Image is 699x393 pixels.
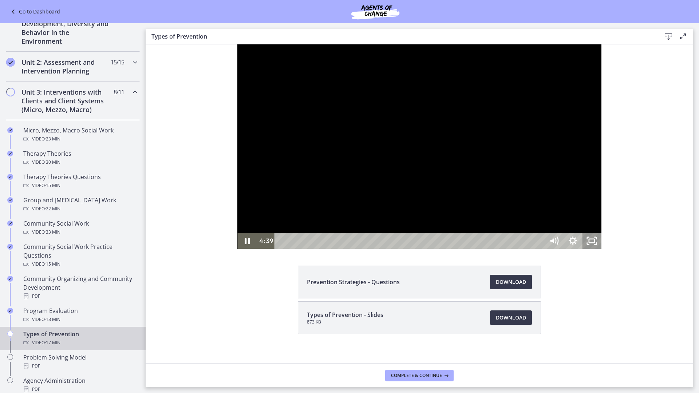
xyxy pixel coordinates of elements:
button: Mute [399,188,418,205]
div: Video [23,260,137,269]
i: Completed [6,58,15,67]
i: Completed [7,174,13,180]
span: 15 / 15 [111,58,124,67]
div: Types of Prevention [23,330,137,347]
i: Completed [7,244,13,250]
button: Show settings menu [418,188,437,205]
img: Agents of Change [332,3,419,20]
iframe: Video Lesson [146,44,693,249]
div: Video [23,315,137,324]
span: Prevention Strategies - Questions [307,278,400,286]
div: Video [23,338,137,347]
div: PDF [23,362,137,370]
span: · 17 min [45,338,60,347]
div: Community Social Work [23,219,137,237]
i: Completed [7,197,13,203]
span: Download [496,278,526,286]
button: Unfullscreen [437,188,456,205]
span: Types of Prevention - Slides [307,310,383,319]
div: Video [23,228,137,237]
div: PDF [23,292,137,301]
h2: Unit 3: Interventions with Clients and Client Systems (Micro, Mezzo, Macro) [21,88,110,114]
div: Program Evaluation [23,306,137,324]
span: Complete & continue [391,373,442,378]
span: · 15 min [45,260,60,269]
div: Therapy Theories [23,149,137,167]
div: Community Organizing and Community Development [23,274,137,301]
div: Video [23,181,137,190]
h2: Unit 1: Human Development, Diversity and Behavior in the Environment [21,11,110,45]
i: Completed [7,308,13,314]
div: Group and [MEDICAL_DATA] Work [23,196,137,213]
span: · 23 min [45,135,60,143]
a: Download [490,310,532,325]
h3: Types of Prevention [151,32,649,41]
span: 873 KB [307,319,383,325]
div: Community Social Work Practice Questions [23,242,137,269]
div: Video [23,158,137,167]
div: Video [23,135,137,143]
span: 8 / 11 [114,88,124,96]
span: · 33 min [45,228,60,237]
div: Micro, Mezzo, Macro Social Work [23,126,137,143]
div: Therapy Theories Questions [23,172,137,190]
button: Complete & continue [385,370,454,381]
span: · 30 min [45,158,60,167]
span: Download [496,313,526,322]
div: Problem Solving Model [23,353,137,370]
span: · 15 min [45,181,60,190]
h2: Unit 2: Assessment and Intervention Planning [21,58,110,75]
i: Completed [7,276,13,282]
span: · 22 min [45,205,60,213]
a: Go to Dashboard [9,7,60,16]
a: Download [490,275,532,289]
i: Completed [7,221,13,226]
i: Completed [7,151,13,156]
span: · 18 min [45,315,60,324]
i: Completed [7,127,13,133]
div: Video [23,205,137,213]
